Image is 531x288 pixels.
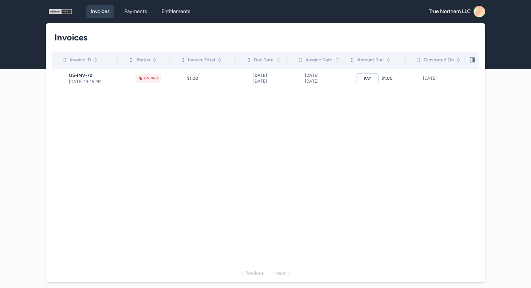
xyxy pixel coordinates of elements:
[144,75,158,81] div: Unpaid
[187,75,236,81] div: $1.00
[157,5,195,18] a: Entitlements
[275,270,286,277] div: Next
[429,6,485,17] a: True Northern LLC
[416,56,461,64] div: Generated On
[69,73,118,78] span: US-INV-72
[62,56,98,64] div: Invoice ID
[245,270,264,277] div: Previous
[120,5,151,18] a: Payments
[429,8,471,15] span: True Northern LLC
[86,5,114,18] a: Invoices
[298,56,340,64] div: Invoice Date
[49,6,72,17] img: logo_1748346526.png
[253,78,286,84] span: [DATE]
[253,73,286,78] span: [DATE]
[55,32,471,43] h1: Invoices
[305,78,337,84] span: [DATE]
[246,56,281,64] div: Due Date
[180,56,222,64] div: Invoice Total
[52,264,479,283] nav: Pagination
[305,73,337,78] span: [DATE]
[381,75,393,81] span: $1.00
[406,69,465,88] td: [DATE]
[357,73,379,83] button: Pay
[128,56,157,64] div: Status
[349,56,391,64] div: Amount Due
[69,79,118,84] span: [DATE] 19:45 PM
[52,52,479,92] div: scrollable content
